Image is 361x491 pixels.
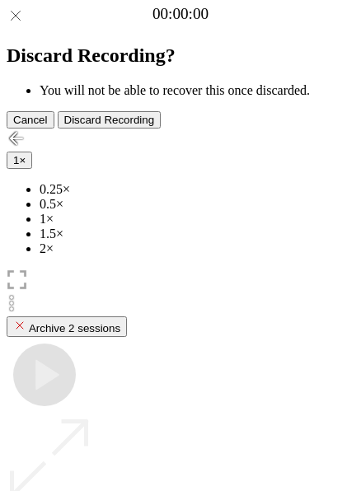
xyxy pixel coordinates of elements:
button: 1× [7,152,32,169]
li: 0.5× [40,197,354,212]
h2: Discard Recording? [7,44,354,67]
button: Discard Recording [58,111,162,129]
a: 00:00:00 [152,5,209,23]
li: You will not be able to recover this once discarded. [40,83,354,98]
button: Cancel [7,111,54,129]
li: 1× [40,212,354,227]
span: 1 [13,154,19,166]
li: 0.25× [40,182,354,197]
button: Archive 2 sessions [7,316,127,337]
li: 2× [40,241,354,256]
li: 1.5× [40,227,354,241]
div: Archive 2 sessions [13,319,120,334]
